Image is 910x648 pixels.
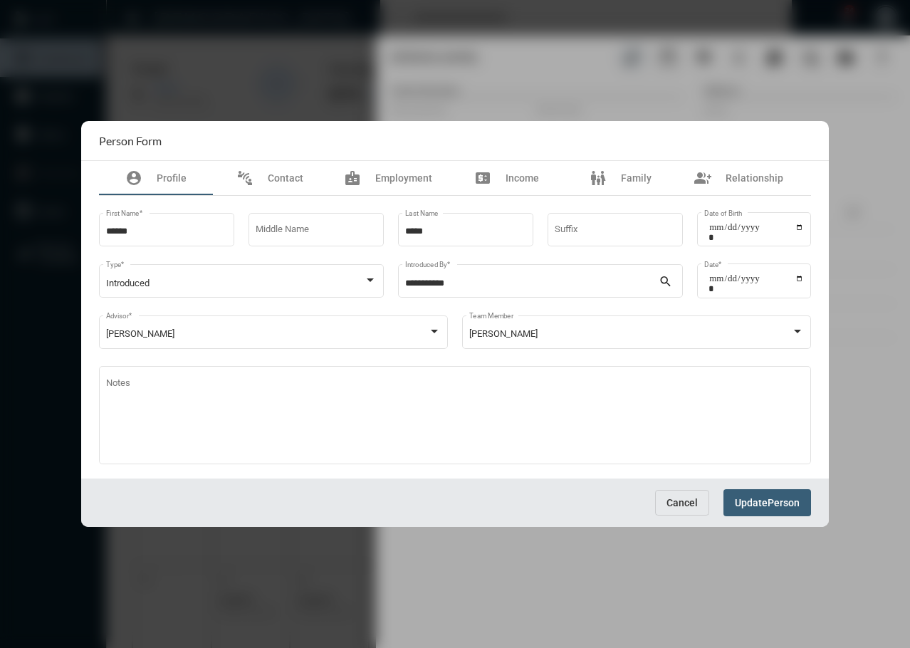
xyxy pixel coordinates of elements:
[735,498,768,509] span: Update
[659,274,676,291] mat-icon: search
[666,497,698,508] span: Cancel
[375,172,432,184] span: Employment
[590,169,607,187] mat-icon: family_restroom
[106,278,150,288] span: Introduced
[344,169,361,187] mat-icon: badge
[99,134,162,147] h2: Person Form
[694,169,711,187] mat-icon: group_add
[768,498,800,509] span: Person
[474,169,491,187] mat-icon: price_change
[157,172,187,184] span: Profile
[726,172,783,184] span: Relationship
[125,169,142,187] mat-icon: account_circle
[268,172,303,184] span: Contact
[469,329,538,340] span: [PERSON_NAME]
[655,490,709,516] button: Cancel
[621,172,652,184] span: Family
[236,169,253,187] mat-icon: connect_without_contact
[106,329,174,340] span: [PERSON_NAME]
[723,490,811,516] button: UpdatePerson
[506,172,539,184] span: Income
